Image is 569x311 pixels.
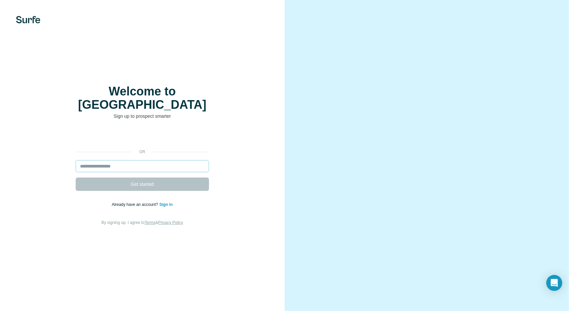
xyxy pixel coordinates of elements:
[145,220,156,225] a: Terms
[76,85,209,111] h1: Welcome to [GEOGRAPHIC_DATA]
[101,220,183,225] span: By signing up, I agree to &
[112,202,159,207] span: Already have an account?
[76,113,209,119] p: Sign up to prospect smarter
[159,202,173,207] a: Sign in
[546,275,562,291] div: Open Intercom Messenger
[158,220,183,225] a: Privacy Policy
[16,16,40,23] img: Surfe's logo
[72,129,212,144] iframe: Schaltfläche „Über Google anmelden“
[132,149,153,155] p: or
